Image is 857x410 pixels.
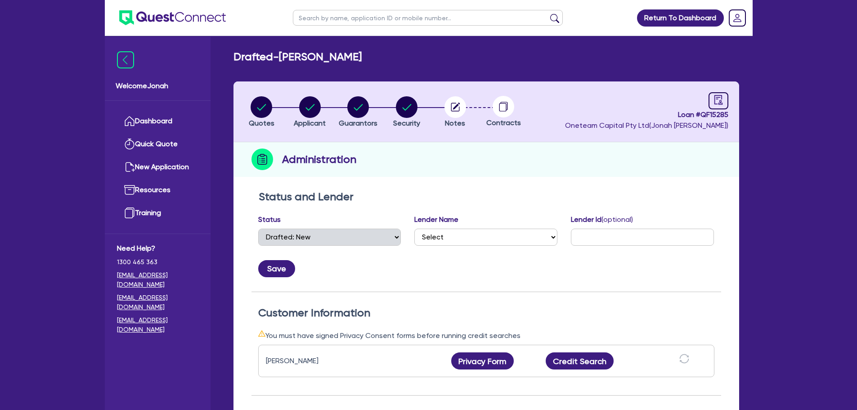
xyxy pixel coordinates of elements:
[713,95,723,105] span: audit
[117,51,134,68] img: icon-menu-close
[258,214,281,225] label: Status
[293,96,326,129] button: Applicant
[116,81,200,91] span: Welcome Jonah
[282,151,356,167] h2: Administration
[259,190,714,203] h2: Status and Lender
[117,315,198,334] a: [EMAIL_ADDRESS][DOMAIN_NAME]
[124,185,135,195] img: resources
[258,260,295,277] button: Save
[393,119,420,127] span: Security
[444,96,467,129] button: Notes
[248,96,275,129] button: Quotes
[233,50,362,63] h2: Drafted - [PERSON_NAME]
[251,149,273,170] img: step-icon
[338,96,378,129] button: Guarantors
[726,6,749,30] a: Dropdown toggle
[637,9,724,27] a: Return To Dashboard
[258,330,265,337] span: warning
[546,352,614,369] button: Credit Search
[124,207,135,218] img: training
[266,356,378,366] div: [PERSON_NAME]
[451,352,514,369] button: Privacy Form
[414,214,458,225] label: Lender Name
[117,202,198,225] a: Training
[565,109,728,120] span: Loan # QF15285
[117,257,198,267] span: 1300 465 363
[393,96,421,129] button: Security
[117,243,198,254] span: Need Help?
[486,118,521,127] span: Contracts
[445,119,465,127] span: Notes
[601,215,633,224] span: (optional)
[294,119,326,127] span: Applicant
[117,110,198,133] a: Dashboard
[117,133,198,156] a: Quick Quote
[124,139,135,149] img: quick-quote
[117,293,198,312] a: [EMAIL_ADDRESS][DOMAIN_NAME]
[565,121,728,130] span: Oneteam Capital Pty Ltd ( Jonah [PERSON_NAME] )
[571,214,633,225] label: Lender Id
[117,179,198,202] a: Resources
[258,330,714,341] div: You must have signed Privacy Consent forms before running credit searches
[258,306,714,320] h2: Customer Information
[124,162,135,172] img: new-application
[339,119,377,127] span: Guarantors
[249,119,274,127] span: Quotes
[117,156,198,179] a: New Application
[679,354,689,364] span: sync
[293,10,563,26] input: Search by name, application ID or mobile number...
[119,10,226,25] img: quest-connect-logo-blue
[709,92,728,109] a: audit
[117,270,198,289] a: [EMAIL_ADDRESS][DOMAIN_NAME]
[677,353,692,369] button: sync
